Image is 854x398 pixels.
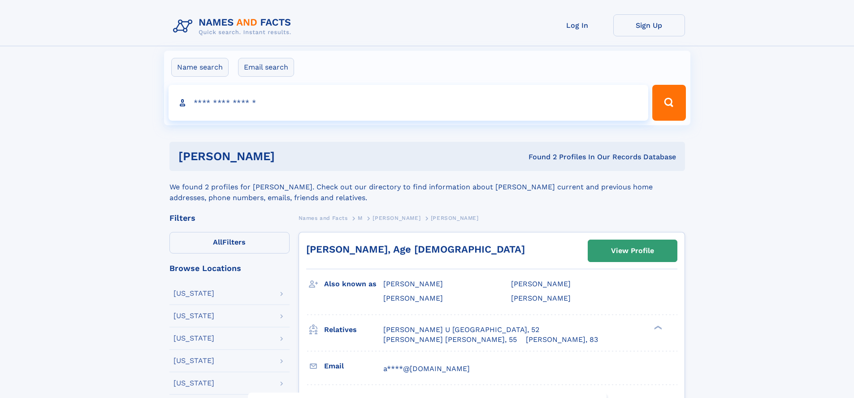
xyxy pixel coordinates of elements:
[588,240,677,262] a: View Profile
[171,58,229,77] label: Name search
[431,215,479,221] span: [PERSON_NAME]
[178,151,402,162] h1: [PERSON_NAME]
[383,335,517,345] a: [PERSON_NAME] [PERSON_NAME], 55
[238,58,294,77] label: Email search
[173,335,214,342] div: [US_STATE]
[169,264,290,272] div: Browse Locations
[373,215,420,221] span: [PERSON_NAME]
[169,85,649,121] input: search input
[383,280,443,288] span: [PERSON_NAME]
[299,212,348,223] a: Names and Facts
[402,152,676,162] div: Found 2 Profiles In Our Records Database
[173,380,214,387] div: [US_STATE]
[169,171,685,203] div: We found 2 profiles for [PERSON_NAME]. Check out our directory to find information about [PERSON_...
[173,290,214,297] div: [US_STATE]
[169,232,290,254] label: Filters
[383,325,539,335] a: [PERSON_NAME] U [GEOGRAPHIC_DATA], 52
[652,85,685,121] button: Search Button
[173,312,214,319] div: [US_STATE]
[542,14,613,36] a: Log In
[511,280,571,288] span: [PERSON_NAME]
[213,238,222,246] span: All
[373,212,420,223] a: [PERSON_NAME]
[358,212,363,223] a: M
[173,357,214,364] div: [US_STATE]
[652,324,663,330] div: ❯
[526,335,598,345] a: [PERSON_NAME], 83
[611,241,654,261] div: View Profile
[324,359,383,374] h3: Email
[613,14,685,36] a: Sign Up
[324,276,383,292] h3: Also known as
[169,14,299,39] img: Logo Names and Facts
[383,294,443,302] span: [PERSON_NAME]
[511,294,571,302] span: [PERSON_NAME]
[358,215,363,221] span: M
[306,244,525,255] a: [PERSON_NAME], Age [DEMOGRAPHIC_DATA]
[169,214,290,222] div: Filters
[324,322,383,337] h3: Relatives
